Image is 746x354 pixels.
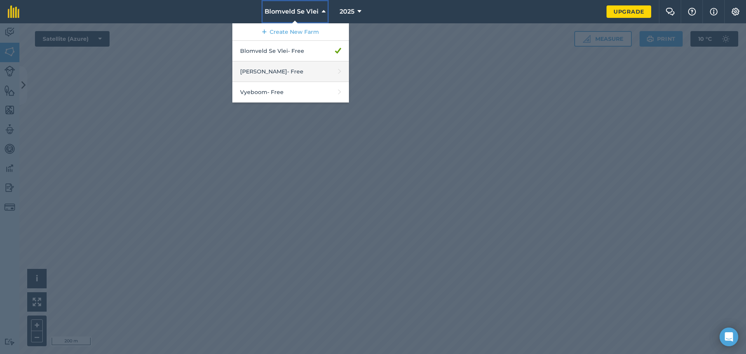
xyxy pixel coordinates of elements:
[731,8,740,16] img: A cog icon
[666,8,675,16] img: Two speech bubbles overlapping with the left bubble in the forefront
[265,7,319,16] span: Blomveld Se Vlei
[232,61,349,82] a: [PERSON_NAME]- Free
[8,5,19,18] img: fieldmargin Logo
[720,328,738,346] div: Open Intercom Messenger
[232,82,349,103] a: Vyeboom- Free
[232,23,349,41] a: Create New Farm
[607,5,651,18] a: Upgrade
[687,8,697,16] img: A question mark icon
[340,7,354,16] span: 2025
[232,41,349,61] a: Blomveld Se Vlei- Free
[710,7,718,16] img: svg+xml;base64,PHN2ZyB4bWxucz0iaHR0cDovL3d3dy53My5vcmcvMjAwMC9zdmciIHdpZHRoPSIxNyIgaGVpZ2h0PSIxNy...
